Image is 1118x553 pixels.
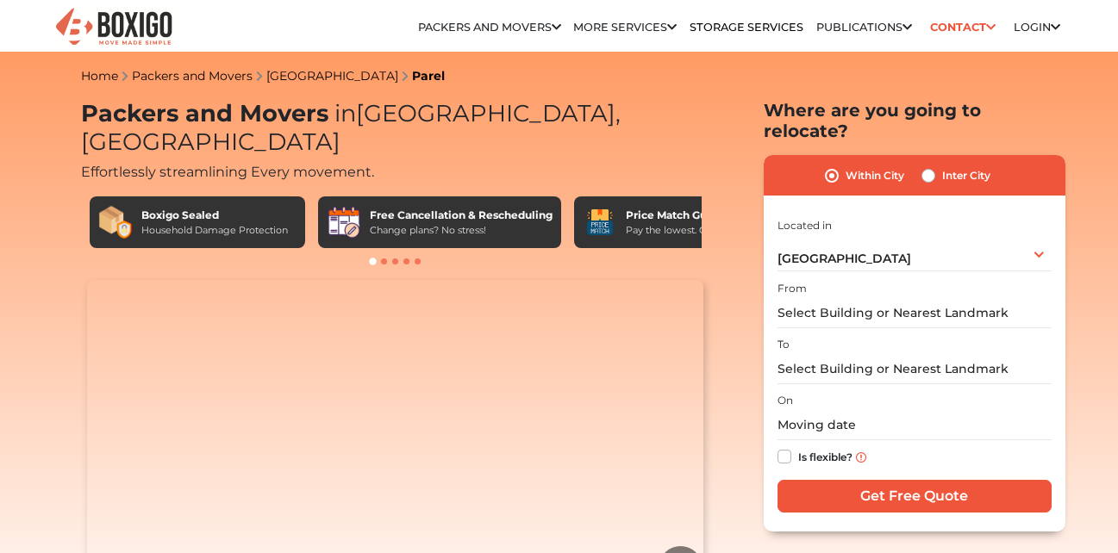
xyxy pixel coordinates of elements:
a: Contact [925,14,1002,40]
input: Select Building or Nearest Landmark [778,298,1052,328]
input: Moving date [778,410,1052,440]
label: Within City [846,165,904,186]
label: Located in [778,218,832,233]
span: in [334,99,356,127]
input: Get Free Quote [778,480,1052,513]
label: Inter City [942,165,990,186]
span: [GEOGRAPHIC_DATA], [GEOGRAPHIC_DATA] [81,99,621,156]
img: Boxigo [53,6,174,48]
a: Home [81,68,118,84]
a: Login [1014,21,1060,34]
div: Price Match Guarantee [626,208,757,223]
h2: Where are you going to relocate? [764,100,1065,141]
a: More services [573,21,677,34]
div: Household Damage Protection [141,223,288,238]
h1: Packers and Movers [81,100,710,156]
img: Free Cancellation & Rescheduling [327,205,361,239]
a: Packers and Movers [132,68,253,84]
span: Effortlessly streamlining Every movement. [81,164,374,180]
a: [GEOGRAPHIC_DATA] [266,68,398,84]
a: Storage Services [690,21,803,34]
img: Price Match Guarantee [583,205,617,239]
input: Select Building or Nearest Landmark [778,354,1052,384]
label: On [778,393,793,408]
div: Change plans? No stress! [370,223,553,238]
a: Publications [816,21,912,34]
a: Packers and Movers [418,21,561,34]
label: From [778,281,807,296]
span: [GEOGRAPHIC_DATA] [778,251,911,266]
img: Boxigo Sealed [98,205,133,239]
div: Free Cancellation & Rescheduling [370,208,553,223]
div: Pay the lowest. Guaranteed! [626,223,757,238]
a: Parel [412,68,445,84]
img: info [856,452,866,463]
div: Boxigo Sealed [141,208,288,223]
label: Is flexible? [798,446,853,464]
label: To [778,337,790,352]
